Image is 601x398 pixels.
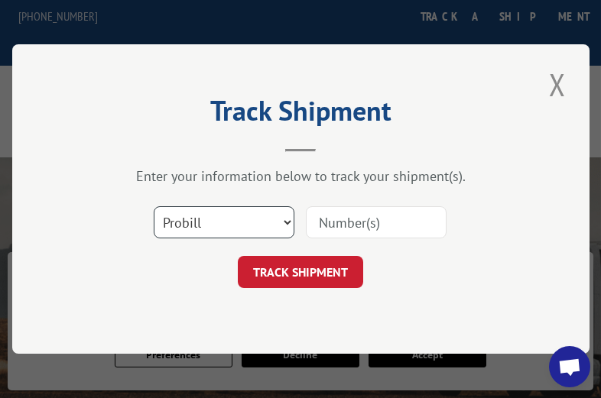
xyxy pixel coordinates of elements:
[549,346,590,387] a: Open chat
[89,167,513,185] div: Enter your information below to track your shipment(s).
[238,256,363,288] button: TRACK SHIPMENT
[306,206,447,238] input: Number(s)
[89,100,513,129] h2: Track Shipment
[544,63,570,105] button: Close modal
